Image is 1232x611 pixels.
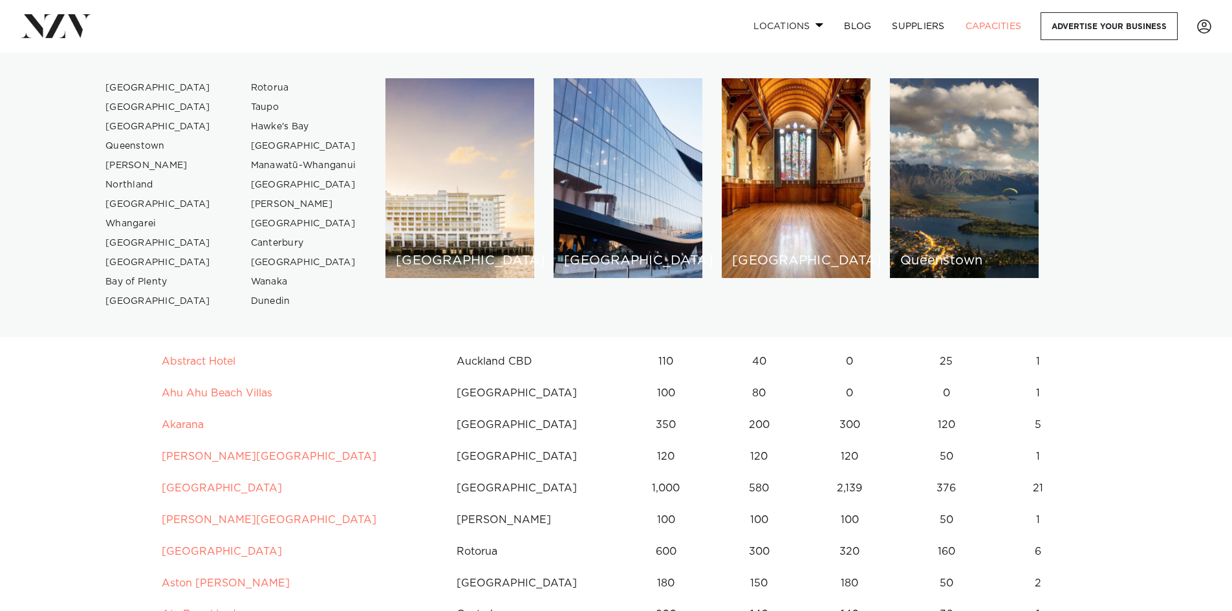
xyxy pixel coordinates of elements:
[717,378,801,409] td: 80
[614,378,718,409] td: 100
[995,536,1082,568] td: 6
[1041,12,1178,40] a: Advertise your business
[446,441,614,473] td: [GEOGRAPHIC_DATA]
[995,473,1082,504] td: 21
[241,156,367,175] a: Manawatū-Whanganui
[801,378,898,409] td: 0
[162,451,376,462] a: [PERSON_NAME][GEOGRAPHIC_DATA]
[801,441,898,473] td: 120
[955,12,1032,40] a: Capacities
[801,409,898,441] td: 300
[446,536,614,568] td: Rotorua
[385,78,534,278] a: Auckland venues [GEOGRAPHIC_DATA]
[241,78,367,98] a: Rotorua
[446,378,614,409] td: [GEOGRAPHIC_DATA]
[564,254,692,268] h6: [GEOGRAPHIC_DATA]
[95,292,221,311] a: [GEOGRAPHIC_DATA]
[446,409,614,441] td: [GEOGRAPHIC_DATA]
[717,441,801,473] td: 120
[162,483,282,493] a: [GEOGRAPHIC_DATA]
[95,175,221,195] a: Northland
[898,536,995,568] td: 160
[446,473,614,504] td: [GEOGRAPHIC_DATA]
[717,409,801,441] td: 200
[614,568,718,599] td: 180
[241,214,367,233] a: [GEOGRAPHIC_DATA]
[241,233,367,253] a: Canterbury
[95,78,221,98] a: [GEOGRAPHIC_DATA]
[834,12,881,40] a: BLOG
[95,214,221,233] a: Whangarei
[717,346,801,378] td: 40
[614,536,718,568] td: 600
[898,504,995,536] td: 50
[21,14,91,38] img: nzv-logo.png
[162,420,204,430] a: Akarana
[162,356,235,367] a: Abstract Hotel
[717,473,801,504] td: 580
[614,504,718,536] td: 100
[898,441,995,473] td: 50
[898,378,995,409] td: 0
[95,233,221,253] a: [GEOGRAPHIC_DATA]
[995,504,1082,536] td: 1
[162,578,290,588] a: Aston [PERSON_NAME]
[162,515,376,525] a: [PERSON_NAME][GEOGRAPHIC_DATA]
[801,504,898,536] td: 100
[162,388,272,398] a: Ahu Ahu Beach Villas
[900,254,1028,268] h6: Queenstown
[241,117,367,136] a: Hawke's Bay
[396,254,524,268] h6: [GEOGRAPHIC_DATA]
[801,346,898,378] td: 0
[162,546,282,557] a: [GEOGRAPHIC_DATA]
[95,253,221,272] a: [GEOGRAPHIC_DATA]
[241,98,367,117] a: Taupo
[241,136,367,156] a: [GEOGRAPHIC_DATA]
[241,175,367,195] a: [GEOGRAPHIC_DATA]
[446,346,614,378] td: Auckland CBD
[95,136,221,156] a: Queenstown
[743,12,834,40] a: Locations
[722,78,870,278] a: Christchurch venues [GEOGRAPHIC_DATA]
[446,504,614,536] td: [PERSON_NAME]
[241,292,367,311] a: Dunedin
[95,156,221,175] a: [PERSON_NAME]
[801,568,898,599] td: 180
[717,504,801,536] td: 100
[717,536,801,568] td: 300
[95,195,221,214] a: [GEOGRAPHIC_DATA]
[890,78,1039,278] a: Queenstown venues Queenstown
[717,568,801,599] td: 150
[995,568,1082,599] td: 2
[898,409,995,441] td: 120
[995,346,1082,378] td: 1
[995,378,1082,409] td: 1
[614,346,718,378] td: 110
[614,409,718,441] td: 350
[554,78,702,278] a: Wellington venues [GEOGRAPHIC_DATA]
[614,473,718,504] td: 1,000
[732,254,860,268] h6: [GEOGRAPHIC_DATA]
[881,12,955,40] a: SUPPLIERS
[614,441,718,473] td: 120
[898,568,995,599] td: 50
[95,98,221,117] a: [GEOGRAPHIC_DATA]
[241,253,367,272] a: [GEOGRAPHIC_DATA]
[898,346,995,378] td: 25
[995,409,1082,441] td: 5
[898,473,995,504] td: 376
[95,272,221,292] a: Bay of Plenty
[801,473,898,504] td: 2,139
[995,441,1082,473] td: 1
[241,272,367,292] a: Wanaka
[95,117,221,136] a: [GEOGRAPHIC_DATA]
[241,195,367,214] a: [PERSON_NAME]
[446,568,614,599] td: [GEOGRAPHIC_DATA]
[801,536,898,568] td: 320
